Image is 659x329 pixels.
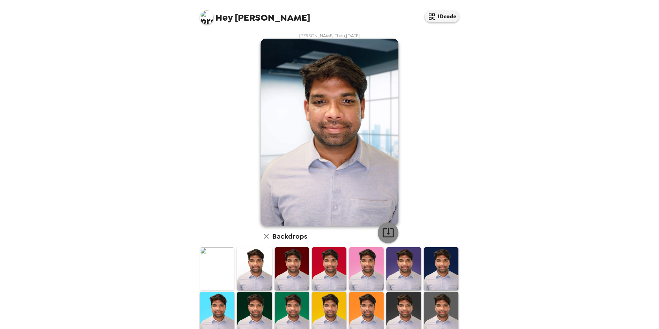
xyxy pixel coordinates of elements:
span: [PERSON_NAME] Than , [DATE] [299,33,360,39]
span: [PERSON_NAME] [200,7,310,22]
img: Original [200,247,234,290]
span: Hey [215,11,233,24]
button: IDcode [425,10,459,22]
img: user [261,39,398,226]
img: profile pic [200,10,214,24]
h6: Backdrops [272,231,307,242]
